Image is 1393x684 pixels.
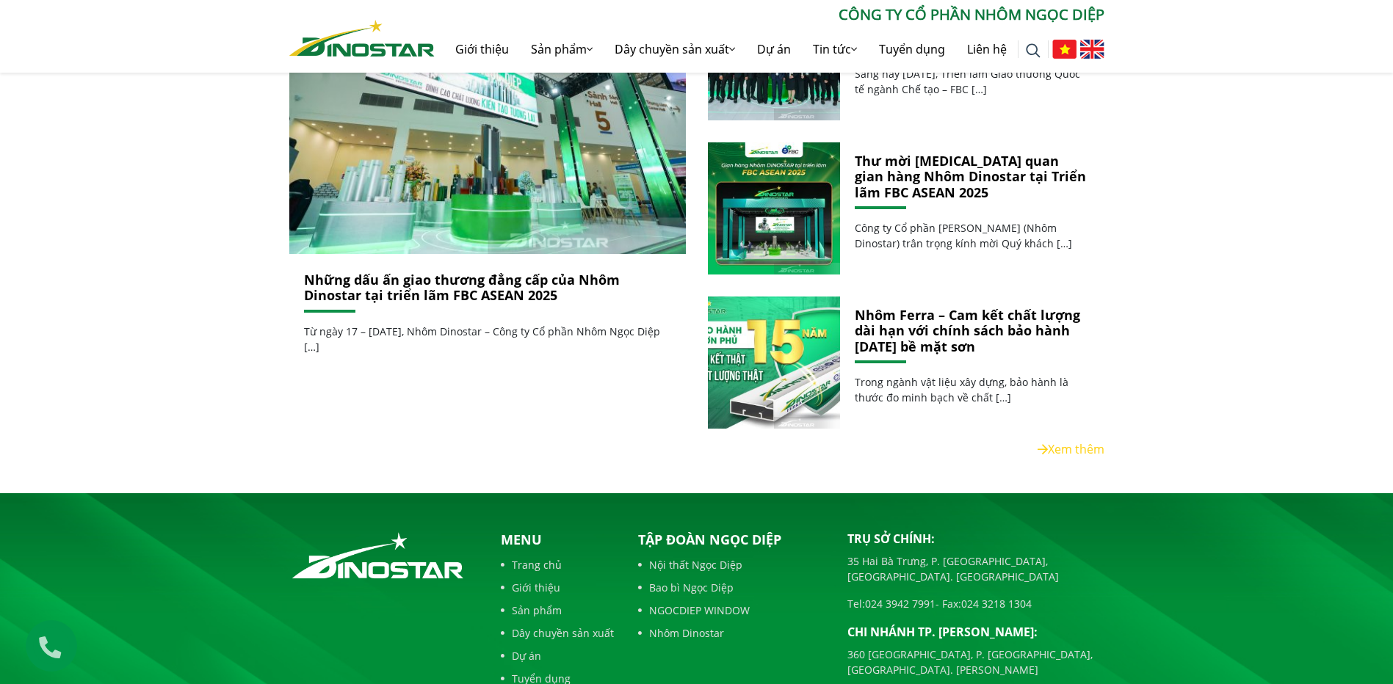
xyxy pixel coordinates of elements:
[501,557,614,572] a: Trang chủ
[638,603,825,618] a: NGOCDIEP WINDOW
[847,647,1104,677] p: 360 [GEOGRAPHIC_DATA], P. [GEOGRAPHIC_DATA], [GEOGRAPHIC_DATA]. [PERSON_NAME]
[501,648,614,663] a: Dự án
[1080,40,1104,59] img: English
[638,557,825,572] a: Nội thất Ngọc Diệp
[501,580,614,595] a: Giới thiệu
[520,26,604,73] a: Sản phẩm
[707,296,839,429] img: Nhôm Ferra – Cam kết chất lượng dài hạn với chính sách bảo hành 15 năm bề mặt sơn
[638,625,825,641] a: Nhôm Dinostar
[847,623,1104,641] p: Chi nhánh TP. [PERSON_NAME]:
[855,220,1090,251] p: Công ty Cổ phần [PERSON_NAME] (Nhôm Dinostar) trân trọng kính mời Quý khách […]
[855,308,1090,355] a: Nhôm Ferra – Cam kết chất lượng dài hạn với chính sách bảo hành [DATE] bề mặt sơn
[855,153,1090,201] a: Thư mời [MEDICAL_DATA] quan gian hàng Nhôm Dinostar tại Triển lãm FBC ASEAN 2025
[855,66,1090,97] p: Sáng nay [DATE], Triển lãm Giao thương Quốc tế ngành Chế tạo – FBC […]
[707,142,839,274] img: Thư mời tham quan gian hàng Nhôm Dinostar tại Triển lãm FBC ASEAN 2025
[802,26,868,73] a: Tin tức
[847,553,1104,584] p: 35 Hai Bà Trưng, P. [GEOGRAPHIC_DATA], [GEOGRAPHIC_DATA]. [GEOGRAPHIC_DATA]
[638,580,825,595] a: Bao bì Ngọc Diệp
[708,296,840,429] a: Nhôm Ferra – Cam kết chất lượng dài hạn với chính sách bảo hành 15 năm bề mặt sơn
[956,26,1018,73] a: Liên hệ
[304,271,620,305] a: Những dấu ấn giao thương đẳng cấp của Nhôm Dinostar tại triển lãm FBC ASEAN 2025
[1052,40,1077,59] img: Tiếng Việt
[1026,43,1041,58] img: search
[708,142,840,274] a: Thư mời tham quan gian hàng Nhôm Dinostar tại Triển lãm FBC ASEAN 2025
[444,26,520,73] a: Giới thiệu
[868,26,956,73] a: Tuyển dụng
[501,530,614,550] p: Menu
[638,530,825,550] p: Tập đoàn Ngọc Diệp
[289,20,435,57] img: Nhôm Dinostar
[865,597,936,611] a: 024 3942 7991
[304,324,671,354] p: Từ ngày 17 – [DATE], Nhôm Dinostar – Công ty Cổ phần Nhôm Ngọc Diệp […]
[435,4,1104,26] p: CÔNG TY CỔ PHẦN NHÔM NGỌC DIỆP
[746,26,802,73] a: Dự án
[1038,441,1104,457] a: Xem thêm
[855,374,1090,405] p: Trong ngành vật liệu xây dựng, bảo hành là thước đo minh bạch về chất […]
[961,597,1032,611] a: 024 3218 1304
[847,530,1104,547] p: Trụ sở chính:
[847,596,1104,611] p: Tel: - Fax:
[604,26,746,73] a: Dây chuyền sản xuất
[501,603,614,618] a: Sản phẩm
[501,625,614,641] a: Dây chuyền sản xuất
[289,530,466,581] img: logo_footer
